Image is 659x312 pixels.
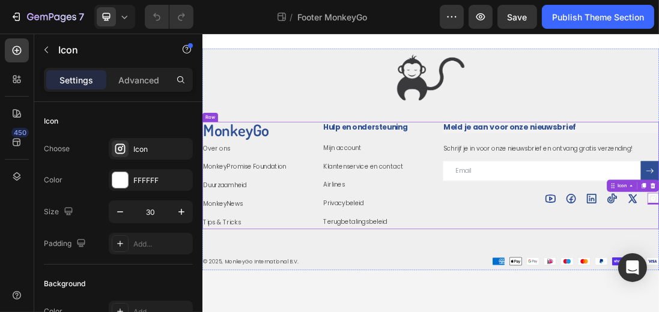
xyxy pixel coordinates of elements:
div: Open Intercom Messenger [618,253,647,282]
button: Publish Theme Section [542,5,654,29]
button: Save [497,5,537,29]
a: Tips & Tricks [1,292,61,305]
div: Publish Theme Section [552,11,644,23]
a: Terugbetalingsbeleid [191,291,291,305]
button: 7 [5,5,90,29]
span: Footer MonkeyGo [298,11,368,23]
div: FFFFFF [133,175,190,186]
div: Padding [44,236,88,252]
p: Advanced [118,74,159,86]
div: Add... [133,239,190,250]
p: Settings [59,74,93,86]
a: Privacybeleid [191,262,255,275]
div: Color [44,175,62,185]
strong: Meld je aan voor onze nieuwsbrief [381,140,589,157]
h3: Hulp en ondersteuning [190,140,360,157]
span: Save [508,12,527,22]
div: Background [44,278,85,289]
a: Mijn account [191,174,251,188]
a: Klantenservice en contact [191,203,317,217]
div: Undo/Redo [145,5,193,29]
p: Icon [58,43,160,57]
p: 7 [79,10,84,24]
div: Icon [44,116,58,127]
div: Choose [44,143,70,154]
div: Size [44,204,76,220]
span: / [290,11,293,23]
div: Row [2,127,22,138]
a: Airlines [191,232,225,246]
div: Icon [133,144,190,155]
div: 450 [11,128,29,137]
